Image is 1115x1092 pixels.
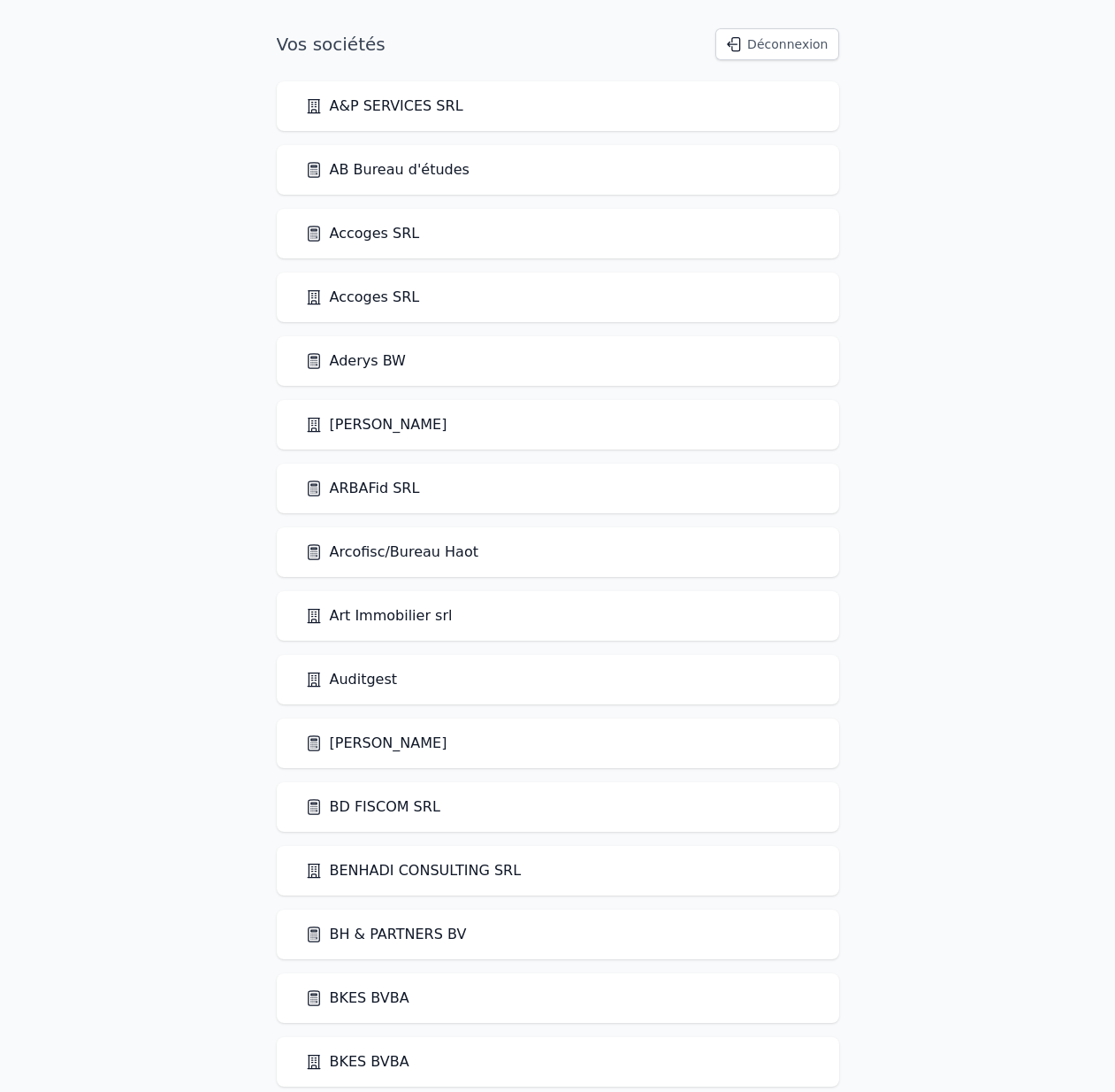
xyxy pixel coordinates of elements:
[305,1051,409,1073] a: BKES BVBA
[305,860,522,881] a: BENHADI CONSULTING SRL
[305,414,447,435] a: [PERSON_NAME]
[305,605,453,627] a: Art Immobilier srl
[305,223,420,244] a: Accoges SRL
[305,924,467,945] a: BH & PARTNERS BV
[305,733,447,754] a: [PERSON_NAME]
[305,669,398,690] a: Auditgest
[305,350,406,372] a: Aderys BW
[305,796,440,818] a: BD FISCOM SRL
[305,988,409,1009] a: BKES BVBA
[305,287,420,308] a: Accoges SRL
[715,28,838,60] button: Déconnexion
[305,96,463,117] a: A&P SERVICES SRL
[305,542,478,563] a: Arcofisc/Bureau Haot
[277,32,386,57] h1: Vos sociétés
[305,159,470,181] a: AB Bureau d'études
[305,478,420,499] a: ARBAFid SRL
